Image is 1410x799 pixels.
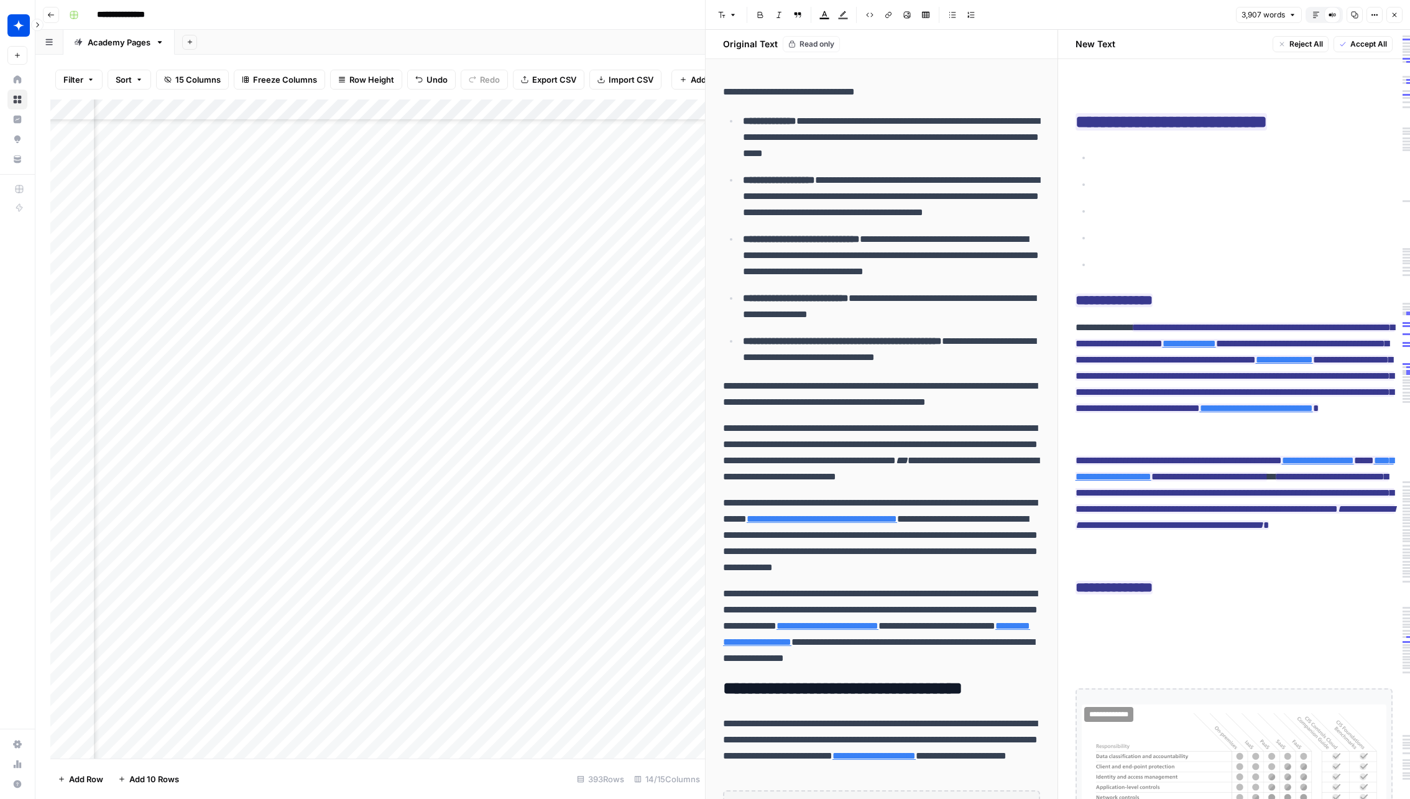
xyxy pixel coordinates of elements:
span: Filter [63,73,83,86]
a: Insights [7,109,27,129]
a: Opportunities [7,129,27,149]
button: Accept All [1334,36,1393,52]
h2: Original Text [716,38,778,50]
button: Undo [407,70,456,90]
button: Sort [108,70,151,90]
span: Undo [426,73,448,86]
button: Row Height [330,70,402,90]
span: Redo [480,73,500,86]
button: Export CSV [513,70,584,90]
span: 3,907 words [1242,9,1285,21]
button: Freeze Columns [234,70,325,90]
span: Accept All [1350,39,1387,50]
a: Academy Pages [63,30,175,55]
span: Export CSV [532,73,576,86]
span: Row Height [349,73,394,86]
button: Filter [55,70,103,90]
button: 15 Columns [156,70,229,90]
a: Usage [7,754,27,774]
span: Freeze Columns [253,73,317,86]
span: Add 10 Rows [129,773,179,785]
span: Add Row [69,773,103,785]
a: Home [7,70,27,90]
button: 3,907 words [1236,7,1302,23]
div: 14/15 Columns [629,769,705,789]
button: Add 10 Rows [111,769,187,789]
img: Wiz Logo [7,14,30,37]
button: Redo [461,70,508,90]
span: 15 Columns [175,73,221,86]
button: Help + Support [7,774,27,794]
button: Add Column [671,70,747,90]
div: 393 Rows [572,769,629,789]
span: Import CSV [609,73,653,86]
span: Sort [116,73,132,86]
button: Workspace: Wiz [7,10,27,41]
span: Reject All [1289,39,1323,50]
h2: New Text [1076,38,1115,50]
a: Settings [7,734,27,754]
button: Import CSV [589,70,661,90]
span: Read only [799,39,834,50]
button: Add Row [50,769,111,789]
div: Academy Pages [88,36,150,48]
a: Your Data [7,149,27,169]
a: Browse [7,90,27,109]
button: Reject All [1273,36,1329,52]
span: Add Column [691,73,739,86]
